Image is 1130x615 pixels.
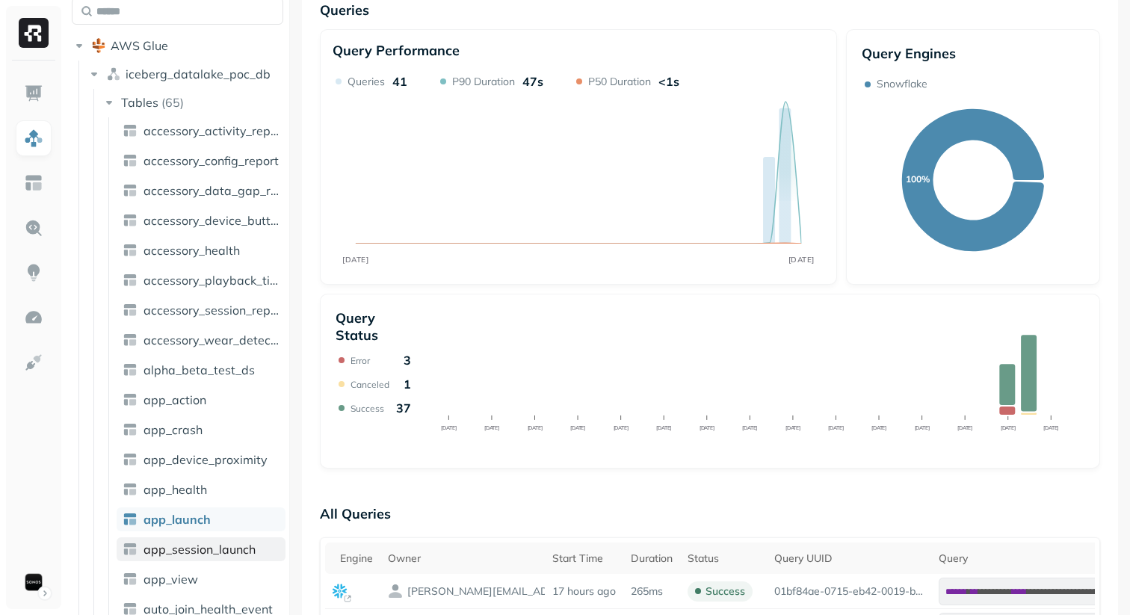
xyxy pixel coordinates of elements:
[351,379,389,390] p: Canceled
[143,153,279,168] span: accessory_config_report
[528,424,543,431] tspan: [DATE]
[143,422,203,437] span: app_crash
[143,542,256,557] span: app_session_launch
[774,551,924,566] div: Query UUID
[123,213,138,228] img: table
[87,62,284,86] button: iceberg_datalake_poc_db
[123,183,138,198] img: table
[123,153,138,168] img: table
[442,424,457,431] tspan: [DATE]
[123,392,138,407] img: table
[123,243,138,258] img: table
[121,95,158,110] span: Tables
[700,424,714,431] tspan: [DATE]
[24,353,43,372] img: Integrations
[123,273,138,288] img: table
[126,67,271,81] span: iceberg_datalake_poc_db
[552,584,616,599] p: 17 hours ago
[24,218,43,238] img: Query Explorer
[123,572,138,587] img: table
[552,551,616,566] div: Start Time
[117,478,285,501] a: app_health
[143,213,280,228] span: accessory_device_button
[143,183,280,198] span: accessory_data_gap_report
[320,498,1100,528] p: All Queries
[117,388,285,412] a: app_action
[631,584,663,599] p: 265ms
[785,424,800,431] tspan: [DATE]
[351,403,384,414] p: Success
[91,38,106,53] img: root
[23,572,44,593] img: Sonos
[958,424,973,431] tspan: [DATE]
[522,74,543,89] p: 47s
[320,1,1100,19] p: Queries
[588,75,651,89] p: P50 Duration
[452,75,515,89] p: P90 Duration
[123,303,138,318] img: table
[161,95,184,110] p: ( 65 )
[348,75,385,89] p: Queries
[123,452,138,467] img: table
[614,424,629,431] tspan: [DATE]
[333,42,460,59] p: Query Performance
[829,424,844,431] tspan: [DATE]
[396,401,411,415] p: 37
[111,38,168,53] span: AWS Glue
[658,74,679,89] p: <1s
[657,424,672,431] tspan: [DATE]
[743,424,758,431] tspan: [DATE]
[19,18,49,48] img: Ryft
[774,584,924,599] p: 01bf84ae-0715-eb42-0019-b90201de4ec7
[1044,424,1059,431] tspan: [DATE]
[24,129,43,148] img: Assets
[484,424,499,431] tspan: [DATE]
[24,173,43,193] img: Asset Explorer
[143,273,280,288] span: accessory_playback_time
[906,173,930,185] text: 100%
[788,255,815,265] tspan: [DATE]
[407,584,557,599] p: HIMANSHU.RAMCHANDANI@SONOS.COM
[915,424,930,431] tspan: [DATE]
[106,67,121,81] img: namespace
[24,308,43,327] img: Optimization
[570,424,585,431] tspan: [DATE]
[123,362,138,377] img: table
[143,572,198,587] span: app_view
[123,422,138,437] img: table
[117,119,285,143] a: accessory_activity_report
[706,584,745,599] p: success
[117,208,285,232] a: accessory_device_button
[336,309,412,344] p: Query Status
[123,123,138,138] img: table
[117,298,285,322] a: accessory_session_report
[123,333,138,347] img: table
[143,333,280,347] span: accessory_wear_detection
[404,353,411,368] p: 3
[117,328,285,352] a: accessory_wear_detection
[72,34,283,58] button: AWS Glue
[117,268,285,292] a: accessory_playback_time
[117,358,285,382] a: alpha_beta_test_ds
[117,238,285,262] a: accessory_health
[404,377,411,392] p: 1
[143,243,240,258] span: accessory_health
[123,512,138,527] img: table
[24,263,43,282] img: Insights
[342,255,368,265] tspan: [DATE]
[123,542,138,557] img: table
[388,551,537,566] div: Owner
[688,551,759,566] div: Status
[351,355,370,366] p: Error
[143,512,211,527] span: app_launch
[24,84,43,103] img: Dashboard
[143,452,268,467] span: app_device_proximity
[862,45,1084,62] p: Query Engines
[102,90,285,114] button: Tables(65)
[871,424,886,431] tspan: [DATE]
[631,551,673,566] div: Duration
[143,303,280,318] span: accessory_session_report
[340,551,373,566] div: Engine
[143,482,207,497] span: app_health
[117,567,285,591] a: app_view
